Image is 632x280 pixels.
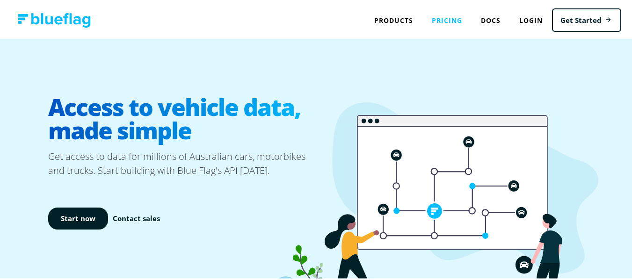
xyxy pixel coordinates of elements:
[472,9,510,29] a: Docs
[48,206,108,228] a: Start now
[48,86,320,148] h1: Access to vehicle data, made simple
[48,148,320,176] p: Get access to data for millions of Australian cars, motorbikes and trucks. Start building with Bl...
[18,12,91,26] img: Blue Flag logo
[365,9,422,29] div: Products
[510,9,552,29] a: Login to Blue Flag application
[552,7,621,31] a: Get Started
[422,9,472,29] a: Pricing
[113,212,160,223] a: Contact sales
